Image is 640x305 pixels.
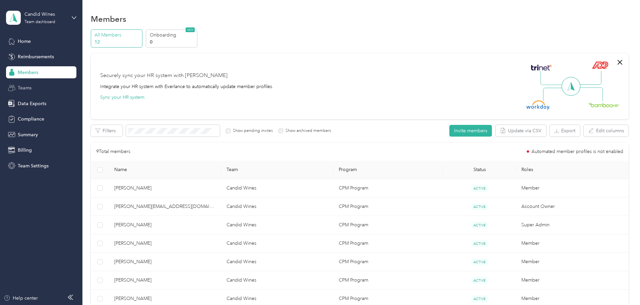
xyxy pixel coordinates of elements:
[584,125,629,137] button: Edit columns
[516,216,628,234] td: Super Admin
[531,149,623,154] span: Automated member profiles is not enabled
[471,295,488,302] span: ACTIVE
[91,125,123,137] button: Filters
[4,295,38,302] button: Help center
[602,268,640,305] iframe: Everlance-gr Chat Button Frame
[592,61,608,69] img: ADP
[471,240,488,247] span: ACTIVE
[18,131,38,138] span: Summary
[109,271,221,290] td: stephanie doucet
[114,203,216,210] span: [PERSON_NAME][EMAIL_ADDRESS][DOMAIN_NAME]
[109,161,221,179] th: Name
[526,100,550,110] img: Workday
[516,198,628,216] td: Account Owner
[114,240,216,247] span: [PERSON_NAME]
[333,198,443,216] td: CPM Program
[91,15,126,22] h1: Members
[18,38,31,45] span: Home
[516,234,628,253] td: Member
[100,83,273,90] div: Integrate your HR system with Everlance to automatically update member profiles.
[114,184,216,192] span: [PERSON_NAME]
[471,222,488,229] span: ACTIVE
[24,11,66,18] div: Candid Wines
[221,179,333,198] td: Candid Wines
[109,198,221,216] td: damien@candidwines.com
[114,221,216,229] span: [PERSON_NAME]
[550,125,580,137] button: Export
[24,20,55,24] div: Team dashboard
[221,234,333,253] td: Candid Wines
[114,277,216,284] span: [PERSON_NAME]
[333,253,443,271] td: CPM Program
[516,179,628,198] td: Member
[18,116,44,123] span: Compliance
[94,39,140,46] p: 12
[471,277,488,284] span: ACTIVE
[443,161,516,179] th: Status
[18,53,54,60] span: Reimbursements
[221,216,333,234] td: Candid Wines
[114,167,216,172] span: Name
[283,128,331,134] label: Show archived members
[221,161,333,179] th: Team
[588,102,619,107] img: BambooHR
[150,39,195,46] p: 0
[540,71,564,85] img: Line Left Up
[186,27,195,32] span: NEW
[18,100,46,107] span: Data Exports
[109,179,221,198] td: Gillian Casten
[529,63,553,72] img: Trinet
[221,253,333,271] td: Candid Wines
[333,179,443,198] td: CPM Program
[578,71,601,85] img: Line Right Up
[100,94,144,101] button: Sync your HR system
[516,271,628,290] td: Member
[516,253,628,271] td: Member
[109,234,221,253] td: Scott Rutkowski
[516,161,628,179] th: Roles
[221,271,333,290] td: Candid Wines
[221,198,333,216] td: Candid Wines
[109,253,221,271] td: Frederick Brown
[96,148,130,155] p: 9 Total members
[18,69,38,76] span: Members
[471,185,488,192] span: ACTIVE
[18,84,31,91] span: Teams
[471,258,488,265] span: ACTIVE
[496,125,546,137] button: Update via CSV
[114,258,216,265] span: [PERSON_NAME]
[150,31,195,39] p: Onboarding
[18,162,49,169] span: Team Settings
[471,203,488,210] span: ACTIVE
[333,216,443,234] td: CPM Program
[94,31,140,39] p: All Members
[579,87,603,102] img: Line Right Down
[231,128,273,134] label: Show pending invites
[543,87,566,101] img: Line Left Down
[449,125,492,137] button: Invite members
[333,161,443,179] th: Program
[333,271,443,290] td: CPM Program
[18,147,32,154] span: Billing
[109,216,221,234] td: Alexander McNeely
[100,72,228,80] div: Securely sync your HR system with [PERSON_NAME]
[333,234,443,253] td: CPM Program
[114,295,216,302] span: [PERSON_NAME]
